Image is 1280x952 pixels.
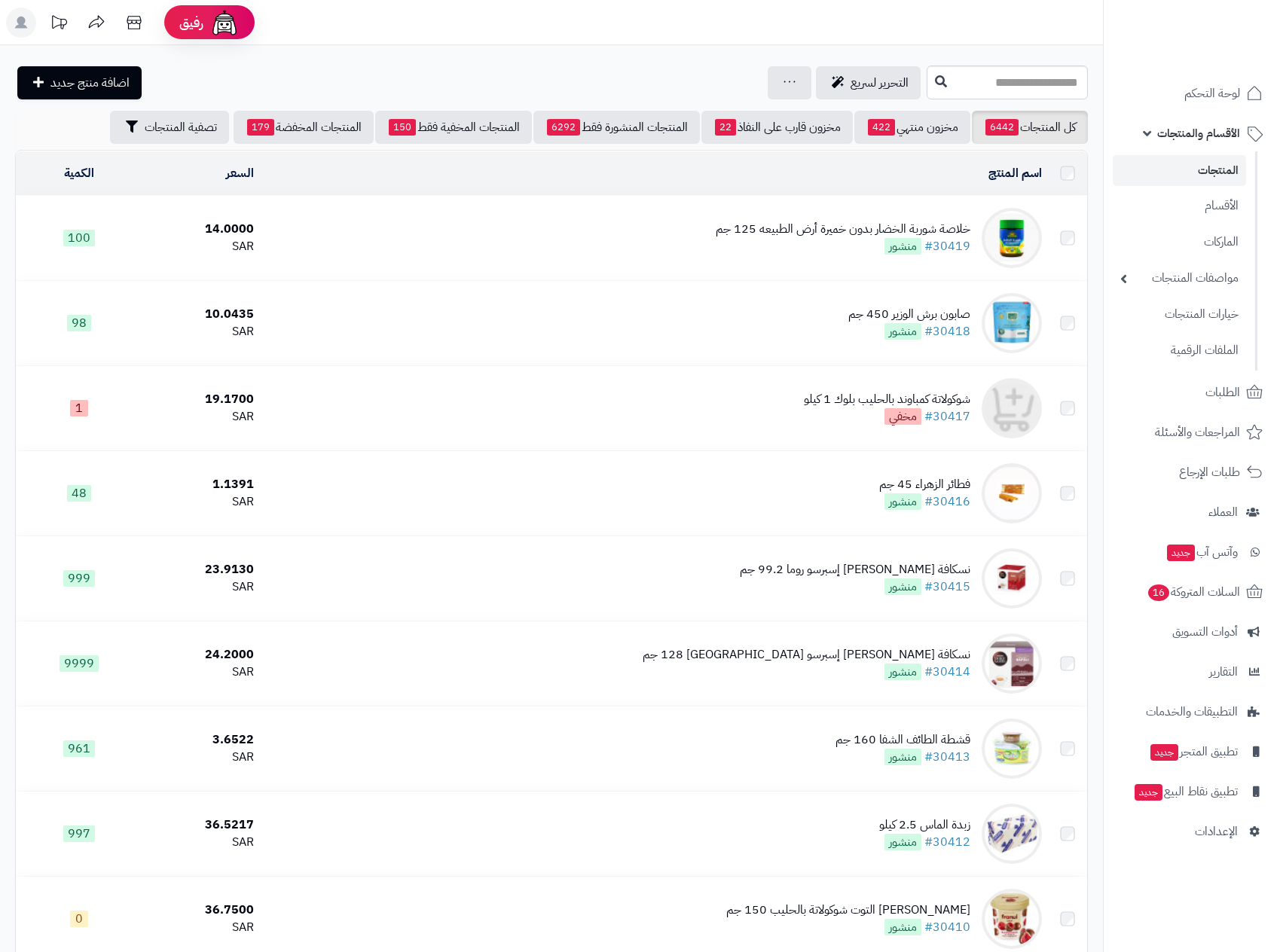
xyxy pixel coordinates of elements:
[854,111,970,144] a: مخزون منتهي422
[982,889,1042,949] img: أيس كريم فراوني التوت شوكولاتة بالحليب 150 جم
[1113,494,1271,530] a: العملاء
[1113,374,1271,410] a: الطلبات
[149,391,254,408] div: 19.1700
[924,237,970,255] a: #30419
[1113,574,1271,610] a: السلات المتروكة16
[816,66,921,99] a: التحرير لسريع
[1113,190,1246,222] a: الأقسام
[149,919,254,936] div: SAR
[1184,83,1240,104] span: لوحة التحكم
[716,221,970,238] div: خلاصة شوربة الخضار بدون خميرة أرض الطبيعه 125 جم
[375,111,532,144] a: المنتجات المخفية فقط150
[924,833,970,851] a: #30412
[972,111,1088,144] a: كل المنتجات6442
[924,748,970,766] a: #30413
[1113,694,1271,730] a: التطبيقات والخدمات
[1113,414,1271,450] a: المراجعات والأسئلة
[1150,744,1178,761] span: جديد
[547,119,580,136] span: 6292
[988,164,1042,182] a: اسم المنتج
[924,407,970,426] a: #30417
[1165,542,1238,563] span: وآتس آب
[1135,784,1162,801] span: جديد
[1113,262,1246,294] a: مواصفات المنتجات
[149,902,254,919] div: 36.7500
[879,476,970,493] div: فطائر الزهراء 45 جم
[63,825,95,842] span: 997
[149,646,254,664] div: 24.2000
[145,118,217,136] span: تصفية المنتجات
[1147,581,1240,603] span: السلات المتروكة
[1113,773,1271,810] a: تطبيق نقاط البيعجديد
[149,816,254,834] div: 36.5217
[67,315,91,331] span: 98
[1148,584,1170,601] span: 16
[884,578,921,595] span: منشور
[63,740,95,757] span: 961
[1178,11,1266,43] img: logo-2.png
[1146,701,1238,722] span: التطبيقات والخدمات
[149,749,254,766] div: SAR
[982,633,1042,694] img: نسكافة دولتشي غوستو إسبرسو نابولي 128 جم
[1209,661,1238,682] span: التقارير
[149,408,254,426] div: SAR
[1133,781,1238,802] span: تطبيق نقاط البيع
[1113,813,1271,850] a: الإعدادات
[884,664,921,680] span: منشور
[851,74,909,92] span: التحرير لسريع
[149,834,254,851] div: SAR
[982,804,1042,864] img: زبدة الماس 2.5 كيلو
[884,238,921,255] span: منشور
[884,919,921,935] span: منشور
[179,14,203,32] span: رفيق
[924,918,970,936] a: #30410
[40,8,78,41] a: تحديثات المنصة
[982,463,1042,523] img: فطائر الزهراء 45 جم
[884,408,921,425] span: مخفي
[1113,298,1246,331] a: خيارات المنتجات
[1149,741,1238,762] span: تطبيق المتجر
[149,578,254,596] div: SAR
[63,570,95,587] span: 999
[209,8,240,38] img: ai-face.png
[149,221,254,238] div: 14.0000
[836,731,970,749] div: قشطة الطائف الشفا 160 جم
[1205,382,1240,403] span: الطلبات
[389,119,416,136] span: 150
[1113,75,1271,111] a: لوحة التحكم
[1172,621,1238,642] span: أدوات التسويق
[1113,614,1271,650] a: أدوات التسويق
[1157,123,1240,144] span: الأقسام والمنتجات
[1208,502,1238,523] span: العملاء
[1195,821,1238,842] span: الإعدادات
[884,493,921,510] span: منشور
[884,834,921,850] span: منشور
[149,493,254,511] div: SAR
[879,816,970,834] div: زبدة الماس 2.5 كيلو
[1167,545,1195,561] span: جديد
[982,719,1042,779] img: قشطة الطائف الشفا 160 جم
[982,293,1042,353] img: صابون برش الوزير 450 جم
[149,664,254,681] div: SAR
[715,119,736,136] span: 22
[149,238,254,255] div: SAR
[17,66,142,99] a: اضافة منتج جديد
[50,74,130,92] span: اضافة منتج جديد
[804,391,970,408] div: شوكولاتة كمباوند بالحليب بلوك 1 كيلو
[924,578,970,596] a: #30415
[643,646,970,664] div: نسكافة [PERSON_NAME] إسبرسو [GEOGRAPHIC_DATA] 128 جم
[533,111,700,144] a: المنتجات المنشورة فقط6292
[1113,654,1271,690] a: التقارير
[701,111,853,144] a: مخزون قارب على النفاذ22
[70,911,88,927] span: 0
[149,561,254,578] div: 23.9130
[982,548,1042,609] img: نسكافة دولتشي غوستو إسبرسو روما 99.2 جم
[884,323,921,340] span: منشور
[149,476,254,493] div: 1.1391
[868,119,895,136] span: 422
[1113,454,1271,490] a: طلبات الإرجاع
[884,749,921,765] span: منشور
[1179,462,1240,483] span: طلبات الإرجاع
[70,400,88,416] span: 1
[848,306,970,323] div: صابون برش الوزير 450 جم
